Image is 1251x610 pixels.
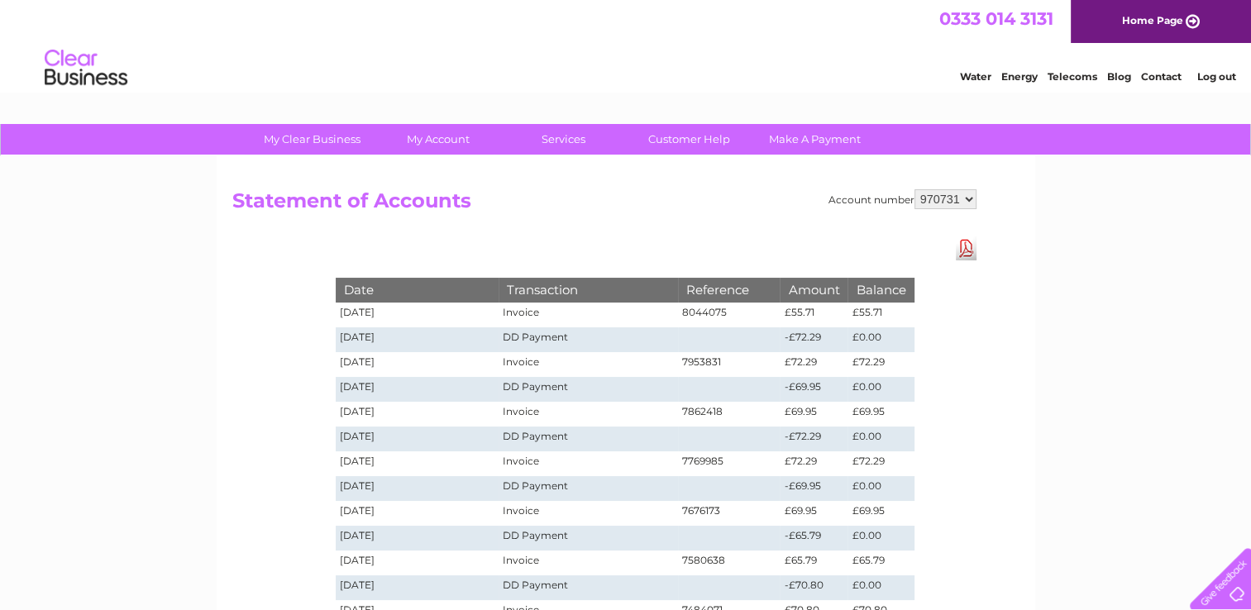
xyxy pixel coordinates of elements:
[336,402,499,427] td: [DATE]
[499,427,677,451] td: DD Payment
[1141,70,1182,83] a: Contact
[780,526,848,550] td: -£65.79
[44,43,128,93] img: logo.png
[780,427,848,451] td: -£72.29
[848,575,914,600] td: £0.00
[780,377,848,402] td: -£69.95
[495,124,632,155] a: Services
[678,352,781,377] td: 7953831
[848,278,914,302] th: Balance
[232,189,976,221] h2: Statement of Accounts
[336,303,499,327] td: [DATE]
[499,377,677,402] td: DD Payment
[1196,70,1235,83] a: Log out
[960,70,991,83] a: Water
[848,377,914,402] td: £0.00
[244,124,380,155] a: My Clear Business
[780,303,848,327] td: £55.71
[780,476,848,501] td: -£69.95
[780,451,848,476] td: £72.29
[956,236,976,260] a: Download Pdf
[678,550,781,575] td: 7580638
[336,427,499,451] td: [DATE]
[336,278,499,302] th: Date
[499,402,677,427] td: Invoice
[848,427,914,451] td: £0.00
[499,501,677,526] td: Invoice
[1048,70,1097,83] a: Telecoms
[939,8,1053,29] a: 0333 014 3131
[678,501,781,526] td: 7676173
[370,124,506,155] a: My Account
[848,402,914,427] td: £69.95
[621,124,757,155] a: Customer Help
[499,526,677,550] td: DD Payment
[336,575,499,600] td: [DATE]
[780,501,848,526] td: £69.95
[780,278,848,302] th: Amount
[848,303,914,327] td: £55.71
[336,377,499,402] td: [DATE]
[780,402,848,427] td: £69.95
[499,352,677,377] td: Invoice
[499,476,677,501] td: DD Payment
[848,526,914,550] td: £0.00
[848,352,914,377] td: £72.29
[747,124,883,155] a: Make A Payment
[848,550,914,575] td: £65.79
[499,575,677,600] td: DD Payment
[678,303,781,327] td: 8044075
[499,451,677,476] td: Invoice
[336,476,499,501] td: [DATE]
[336,451,499,476] td: [DATE]
[780,550,848,575] td: £65.79
[848,476,914,501] td: £0.00
[678,402,781,427] td: 7862418
[780,352,848,377] td: £72.29
[336,550,499,575] td: [DATE]
[336,352,499,377] td: [DATE]
[499,303,677,327] td: Invoice
[780,575,848,600] td: -£70.80
[336,501,499,526] td: [DATE]
[1001,70,1038,83] a: Energy
[236,9,1017,80] div: Clear Business is a trading name of Verastar Limited (registered in [GEOGRAPHIC_DATA] No. 3667643...
[499,278,677,302] th: Transaction
[678,278,781,302] th: Reference
[499,327,677,352] td: DD Payment
[780,327,848,352] td: -£72.29
[336,526,499,550] td: [DATE]
[1107,70,1131,83] a: Blog
[499,550,677,575] td: Invoice
[678,451,781,476] td: 7769985
[848,501,914,526] td: £69.95
[848,327,914,352] td: £0.00
[848,451,914,476] td: £72.29
[336,327,499,352] td: [DATE]
[828,189,976,209] div: Account number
